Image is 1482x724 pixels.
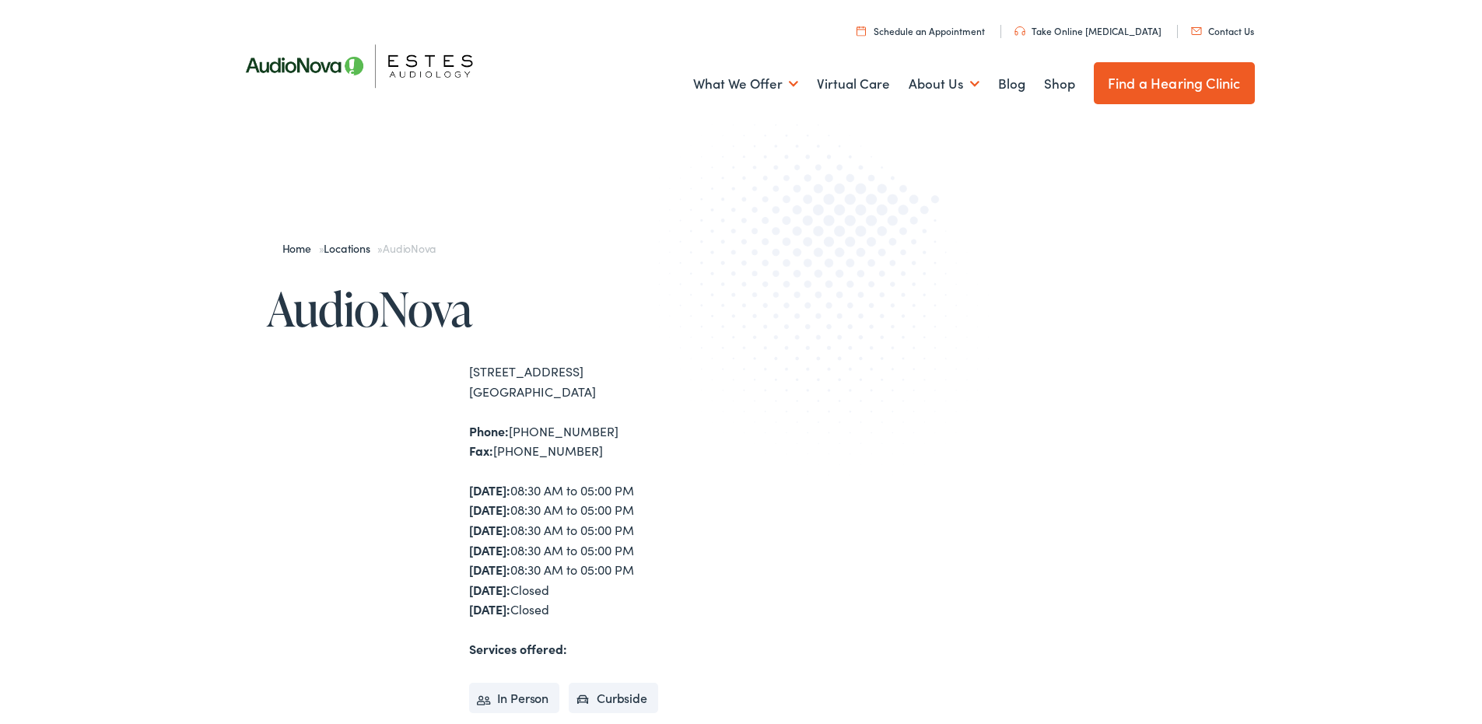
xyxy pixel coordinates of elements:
a: What We Offer [693,55,798,113]
a: Shop [1044,55,1075,113]
img: utility icon [1191,27,1202,35]
a: About Us [909,55,979,113]
strong: [DATE]: [469,561,510,578]
strong: Phone: [469,422,509,439]
strong: [DATE]: [469,521,510,538]
span: » » [282,240,436,256]
strong: [DATE]: [469,501,510,518]
div: [STREET_ADDRESS] [GEOGRAPHIC_DATA] [469,362,741,401]
a: Home [282,240,319,256]
span: AudioNova [383,240,436,256]
li: Curbside [569,683,658,714]
a: Take Online [MEDICAL_DATA] [1014,24,1161,37]
strong: [DATE]: [469,541,510,558]
strong: [DATE]: [469,600,510,617]
strong: Fax: [469,442,493,459]
strong: Services offered: [469,640,567,657]
img: utility icon [857,26,866,36]
div: [PHONE_NUMBER] [PHONE_NUMBER] [469,421,741,461]
h1: AudioNova [267,283,741,334]
li: In Person [469,683,560,714]
a: Virtual Care [817,55,890,113]
strong: [DATE]: [469,481,510,498]
img: utility icon [1014,26,1025,36]
a: Find a Hearing Clinic [1094,62,1255,104]
a: Locations [324,240,377,256]
a: Contact Us [1191,24,1254,37]
a: Schedule an Appointment [857,24,985,37]
a: Blog [998,55,1025,113]
div: 08:30 AM to 05:00 PM 08:30 AM to 05:00 PM 08:30 AM to 05:00 PM 08:30 AM to 05:00 PM 08:30 AM to 0... [469,481,741,620]
strong: [DATE]: [469,581,510,598]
